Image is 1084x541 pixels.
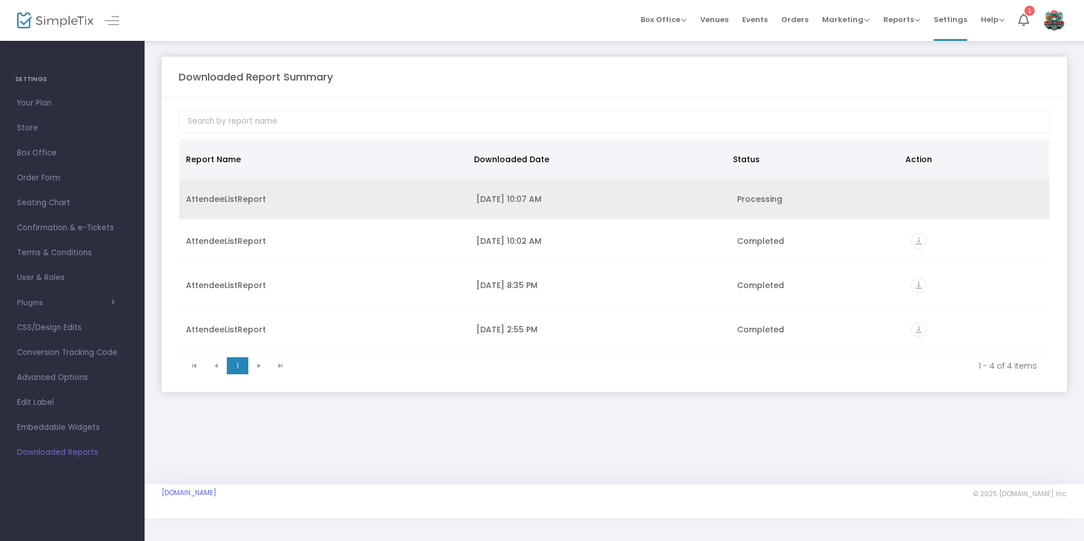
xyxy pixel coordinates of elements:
[742,5,768,34] span: Events
[934,5,967,34] span: Settings
[911,237,926,248] a: vertical_align_bottom
[17,196,128,210] span: Seating Chart
[17,270,128,285] span: User & Roles
[911,234,926,249] i: vertical_align_bottom
[737,235,897,247] div: Completed
[1024,6,1035,16] div: 1
[981,14,1005,25] span: Help
[17,395,128,410] span: Edit Label
[17,445,128,460] span: Downloaded Reports
[186,280,463,291] div: AttendeeListReport
[17,246,128,260] span: Terms & Conditions
[899,140,1043,179] th: Action
[737,324,897,335] div: Completed
[476,324,724,335] div: 8/14/2025 2:55 PM
[641,14,687,25] span: Box Office
[17,420,128,435] span: Embeddable Widgets
[179,140,467,179] th: Report Name
[911,278,1043,293] div: https://go.SimpleTix.com/ybmv2
[726,140,899,179] th: Status
[476,235,724,247] div: 9/8/2025 10:02 AM
[911,281,926,293] a: vertical_align_bottom
[700,5,729,34] span: Venues
[186,193,463,205] div: AttendeeListReport
[17,345,128,360] span: Conversion Tracking Code
[299,360,1037,371] kendo-pager-info: 1 - 4 of 4 items
[781,5,808,34] span: Orders
[17,171,128,185] span: Order Form
[162,488,217,497] a: [DOMAIN_NAME]
[476,193,724,205] div: 9/18/2025 10:07 AM
[17,298,115,307] button: Plugins
[227,357,248,374] span: Page 1
[822,14,870,25] span: Marketing
[17,146,128,160] span: Box Office
[911,322,926,337] i: vertical_align_bottom
[15,68,129,91] h4: SETTINGS
[179,140,1049,352] div: Data table
[911,326,926,337] a: vertical_align_bottom
[883,14,920,25] span: Reports
[911,322,1043,337] div: https://go.SimpleTix.com/mdbix
[17,96,128,111] span: Your Plan
[179,110,1050,133] input: Search by report name
[186,235,463,247] div: AttendeeListReport
[17,121,128,136] span: Store
[467,140,726,179] th: Downloaded Date
[737,280,897,291] div: Completed
[476,280,724,291] div: 8/29/2025 8:35 PM
[973,489,1067,498] span: © 2025 [DOMAIN_NAME] Inc.
[186,324,463,335] div: AttendeeListReport
[737,193,897,205] div: Processing
[911,278,926,293] i: vertical_align_bottom
[17,370,128,385] span: Advanced Options
[179,69,333,84] m-panel-title: Downloaded Report Summary
[17,320,128,335] span: CSS/Design Edits
[911,234,1043,249] div: https://go.SimpleTix.com/scl32
[17,221,128,235] span: Confirmation & e-Tickets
